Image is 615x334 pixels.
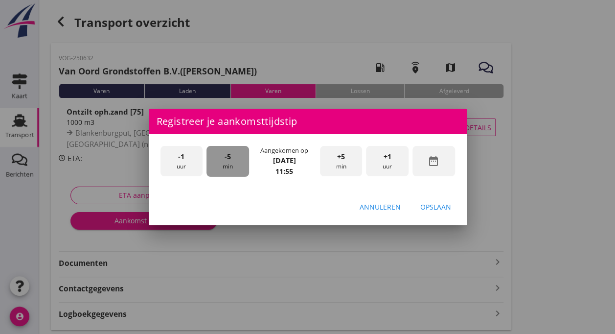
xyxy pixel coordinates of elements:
[352,198,409,215] button: Annuleren
[178,151,184,162] span: -1
[337,151,345,162] span: +5
[428,155,439,167] i: date_range
[275,167,293,176] strong: 11:55
[366,146,409,177] div: uur
[260,146,308,155] div: Aangekomen op
[360,202,401,212] div: Annuleren
[412,198,459,215] button: Opslaan
[420,202,451,212] div: Opslaan
[320,146,363,177] div: min
[149,109,467,134] div: Registreer je aankomsttijdstip
[225,151,231,162] span: -5
[273,156,296,165] strong: [DATE]
[206,146,249,177] div: min
[160,146,203,177] div: uur
[384,151,391,162] span: +1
